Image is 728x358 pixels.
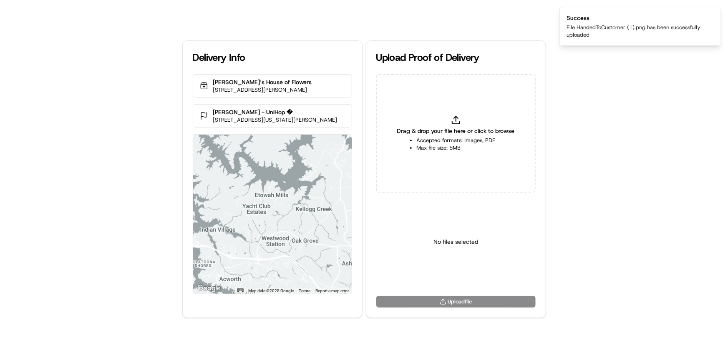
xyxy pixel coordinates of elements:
p: [STREET_ADDRESS][US_STATE][PERSON_NAME] [213,116,338,124]
a: Open this area in Google Maps (opens a new window) [195,283,223,294]
p: No files selected [433,238,478,246]
div: Upload Proof of Delivery [376,51,536,64]
button: Keyboard shortcuts [237,288,243,292]
p: [STREET_ADDRESS][PERSON_NAME] [213,86,312,94]
li: Max file size: 5MB [416,144,495,152]
li: Accepted formats: Images, PDF [416,137,495,144]
p: [PERSON_NAME] - UniHop � [213,108,338,116]
span: Map data ©2025 Google [249,288,294,293]
a: Terms [299,288,311,293]
span: Drag & drop your file here or click to browse [397,127,515,135]
img: Google [195,283,223,294]
div: Delivery Info [193,51,352,64]
p: [PERSON_NAME]‘s House of Flowers [213,78,312,86]
a: Report a map error [316,288,349,293]
div: File HandedToCustomer (1).png has been successfully uploaded [567,24,711,39]
div: Success [567,14,711,22]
